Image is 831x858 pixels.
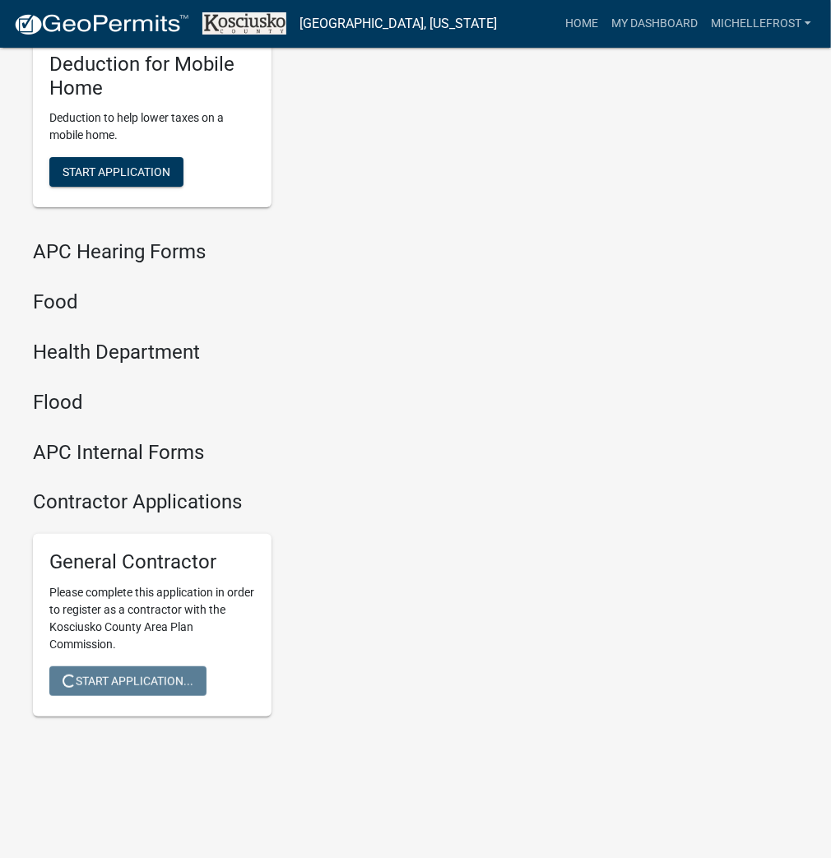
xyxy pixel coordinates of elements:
h4: Flood [33,391,535,415]
h4: Contractor Applications [33,490,535,514]
wm-workflow-list-section: Contractor Applications [33,490,535,730]
button: Start Application... [49,666,207,696]
span: Start Application [63,165,170,179]
h4: Health Department [33,341,535,364]
a: [GEOGRAPHIC_DATA], [US_STATE] [299,10,497,38]
span: Start Application... [63,675,193,688]
h5: General Contractor [49,550,255,574]
h4: Food [33,290,535,314]
h4: APC Internal Forms [33,441,535,465]
a: michellefrost [704,8,818,39]
p: Please complete this application in order to register as a contractor with the Kosciusko County A... [49,584,255,653]
a: Home [559,8,605,39]
button: Start Application [49,157,183,187]
p: Deduction to help lower taxes on a mobile home. [49,109,255,144]
h4: APC Hearing Forms [33,240,535,264]
h5: Auditor Veterans Deduction for Mobile Home [49,29,255,100]
img: Kosciusko County, Indiana [202,12,286,35]
a: My Dashboard [605,8,704,39]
